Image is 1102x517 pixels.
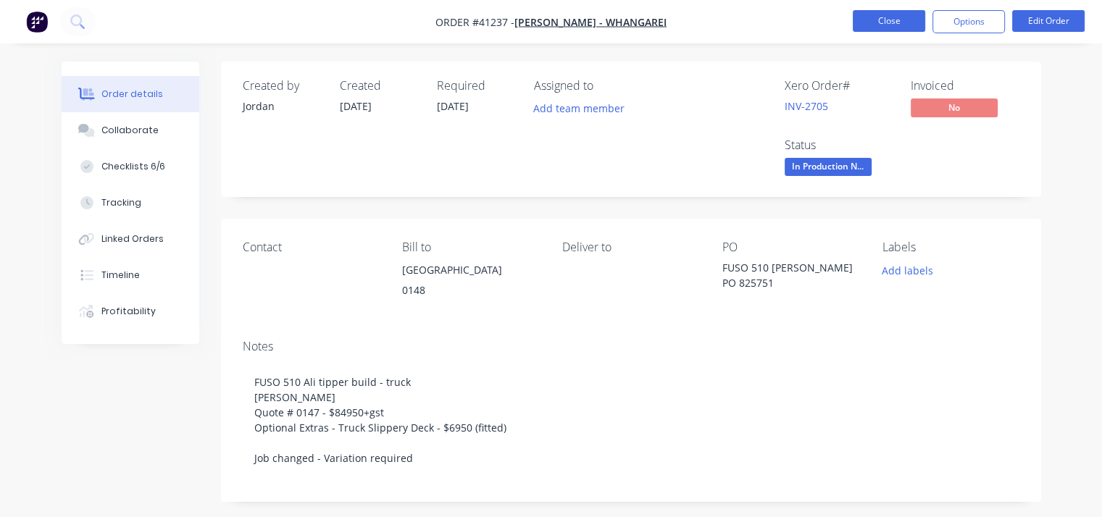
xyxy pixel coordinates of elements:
div: Status [785,138,893,152]
button: Profitability [62,293,199,329]
div: Assigned to [534,79,679,93]
button: Timeline [62,257,199,293]
div: Notes [243,340,1019,353]
div: FUSO 510 [PERSON_NAME] PO 825751 [722,260,859,290]
div: Created by [243,79,322,93]
button: Options [932,10,1005,33]
button: Order details [62,76,199,112]
button: Checklists 6/6 [62,148,199,185]
div: Deliver to [562,240,699,254]
img: Factory [26,11,48,33]
div: FUSO 510 Ali tipper build - truck [PERSON_NAME] Quote # 0147 - $84950+gst Optional Extras - Truck... [243,360,1019,480]
div: Labels [882,240,1019,254]
div: Jordan [243,98,322,114]
div: Linked Orders [101,232,164,245]
button: Add team member [534,98,633,118]
button: Edit Order [1012,10,1085,32]
div: [GEOGRAPHIC_DATA] [402,260,539,280]
div: Timeline [101,269,140,282]
div: Created [340,79,419,93]
div: Xero Order # [785,79,893,93]
div: Required [437,79,517,93]
div: 0148 [402,280,539,300]
div: Collaborate [101,124,159,137]
button: In Production N... [785,158,872,180]
a: [PERSON_NAME] - Whangarei [514,15,667,29]
span: Order #41237 - [435,15,514,29]
button: Add team member [525,98,632,118]
div: Invoiced [911,79,1019,93]
div: Order details [101,88,163,101]
button: Close [853,10,925,32]
div: Bill to [402,240,539,254]
div: PO [722,240,859,254]
span: [DATE] [340,99,372,113]
button: Tracking [62,185,199,221]
div: Contact [243,240,380,254]
div: Checklists 6/6 [101,160,165,173]
button: Add labels [874,260,941,279]
a: INV-2705 [785,99,828,113]
div: [GEOGRAPHIC_DATA]0148 [402,260,539,306]
div: Profitability [101,305,156,318]
div: Tracking [101,196,141,209]
button: Collaborate [62,112,199,148]
span: [DATE] [437,99,469,113]
button: Linked Orders [62,221,199,257]
span: In Production N... [785,158,872,176]
span: No [911,98,998,117]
